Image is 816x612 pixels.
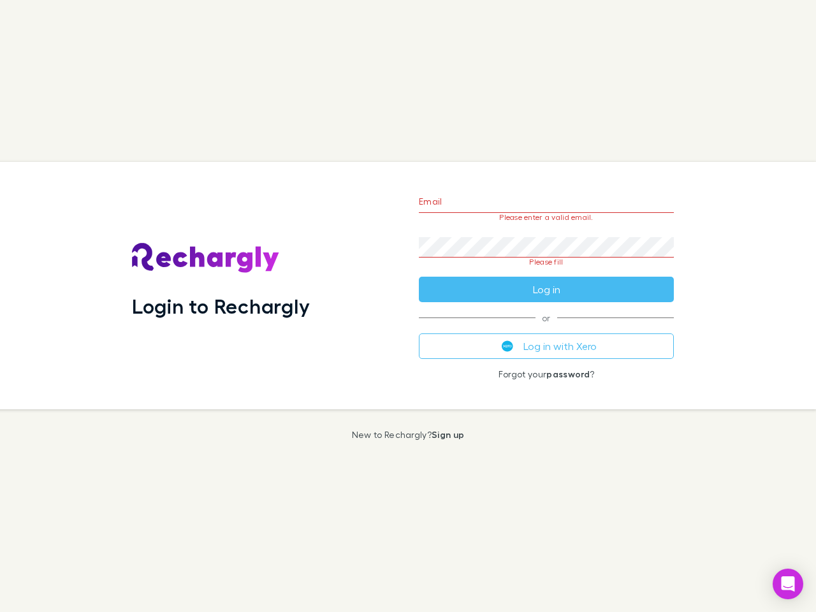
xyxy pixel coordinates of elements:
img: Rechargly's Logo [132,243,280,273]
button: Log in [419,277,674,302]
h1: Login to Rechargly [132,294,310,318]
img: Xero's logo [502,340,513,352]
p: Forgot your ? [419,369,674,379]
a: password [546,368,590,379]
div: Open Intercom Messenger [773,569,803,599]
a: Sign up [432,429,464,440]
p: New to Rechargly? [352,430,465,440]
p: Please fill [419,258,674,266]
p: Please enter a valid email. [419,213,674,222]
button: Log in with Xero [419,333,674,359]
